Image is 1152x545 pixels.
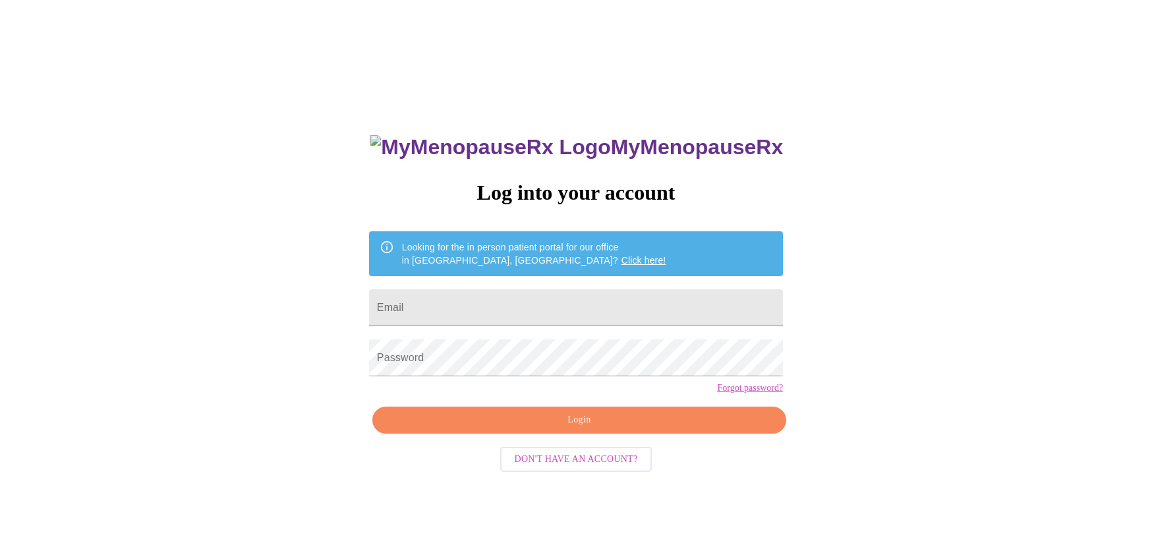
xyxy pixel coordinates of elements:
a: Don't have an account? [497,453,656,464]
a: Forgot password? [717,383,783,393]
span: Don't have an account? [515,451,638,468]
img: MyMenopauseRx Logo [370,135,610,159]
div: Looking for the in person patient portal for our office in [GEOGRAPHIC_DATA], [GEOGRAPHIC_DATA]? [402,235,666,272]
a: Click here! [621,255,666,266]
button: Don't have an account? [500,447,652,473]
span: Login [388,412,771,428]
h3: Log into your account [369,181,783,205]
h3: MyMenopauseRx [370,135,783,159]
button: Login [372,407,786,434]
